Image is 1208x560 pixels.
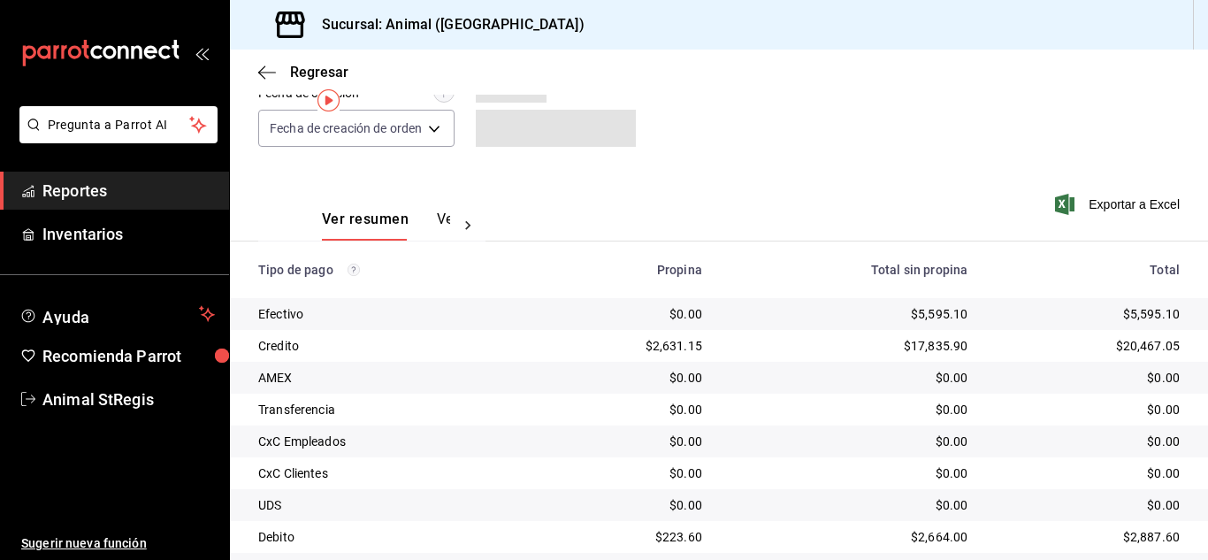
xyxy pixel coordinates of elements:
[258,433,521,450] div: CxC Empleados
[258,464,521,482] div: CxC Clientes
[290,64,348,81] span: Regresar
[270,119,422,137] span: Fecha de creación de orden
[996,401,1180,418] div: $0.00
[42,344,215,368] span: Recomienda Parrot
[42,303,192,325] span: Ayuda
[19,106,218,143] button: Pregunta a Parrot AI
[549,337,701,355] div: $2,631.15
[549,433,701,450] div: $0.00
[730,263,967,277] div: Total sin propina
[996,337,1180,355] div: $20,467.05
[730,496,967,514] div: $0.00
[549,496,701,514] div: $0.00
[730,433,967,450] div: $0.00
[730,337,967,355] div: $17,835.90
[258,496,521,514] div: UDS
[996,369,1180,387] div: $0.00
[1059,194,1180,215] button: Exportar a Excel
[42,179,215,203] span: Reportes
[730,401,967,418] div: $0.00
[996,496,1180,514] div: $0.00
[42,222,215,246] span: Inventarios
[549,305,701,323] div: $0.00
[730,305,967,323] div: $5,595.10
[258,263,521,277] div: Tipo de pago
[258,64,348,81] button: Regresar
[730,528,967,546] div: $2,664.00
[322,211,409,241] button: Ver resumen
[996,433,1180,450] div: $0.00
[258,305,521,323] div: Efectivo
[195,46,209,60] button: open_drawer_menu
[549,263,701,277] div: Propina
[258,369,521,387] div: AMEX
[549,464,701,482] div: $0.00
[308,14,585,35] h3: Sucursal: Animal ([GEOGRAPHIC_DATA])
[48,116,190,134] span: Pregunta a Parrot AI
[730,464,967,482] div: $0.00
[996,464,1180,482] div: $0.00
[996,528,1180,546] div: $2,887.60
[317,89,340,111] img: Tooltip marker
[549,528,701,546] div: $223.60
[549,401,701,418] div: $0.00
[42,387,215,411] span: Animal StRegis
[12,128,218,147] a: Pregunta a Parrot AI
[258,401,521,418] div: Transferencia
[996,263,1180,277] div: Total
[996,305,1180,323] div: $5,595.10
[258,337,521,355] div: Credito
[322,211,450,241] div: navigation tabs
[730,369,967,387] div: $0.00
[258,528,521,546] div: Debito
[437,211,503,241] button: Ver pagos
[348,264,360,276] svg: Los pagos realizados con Pay y otras terminales son montos brutos.
[21,534,215,553] span: Sugerir nueva función
[549,369,701,387] div: $0.00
